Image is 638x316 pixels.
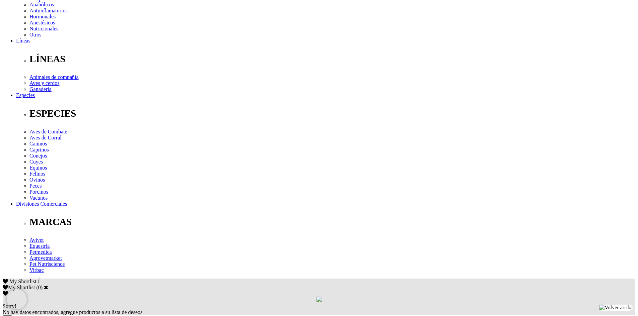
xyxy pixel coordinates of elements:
p: MARCAS [29,216,635,227]
a: Anestésicos [29,20,55,25]
a: Animales de compañía [29,74,79,80]
a: Pet Nutriscience [29,261,65,267]
a: Ovinos [29,177,45,183]
a: Porcinos [29,189,48,195]
span: 0 [38,279,40,284]
a: Peces [29,183,42,189]
span: My Shortlist [9,279,36,284]
a: Virbac [29,267,44,273]
a: Avivet [29,237,44,243]
a: Petmedica [29,249,52,255]
a: Otros [29,32,42,37]
a: Vacunos [29,195,48,201]
p: LÍNEAS [29,54,635,65]
img: Volver arriba [599,305,633,311]
a: Aves y cerdos [29,80,59,86]
a: Conejos [29,153,47,159]
p: ESPECIES [29,108,635,119]
a: Especies [16,92,35,98]
a: Anabólicos [29,2,54,7]
a: Hormonales [29,14,56,19]
a: Agrovetmarket [29,255,62,261]
a: Aves de Corral [29,135,62,140]
div: No hay datos encontrados, agregue productos a su lista de deseos [3,303,635,315]
a: Nutricionales [29,26,58,31]
span: ( ) [36,285,43,290]
a: Cuyes [29,159,43,165]
a: Equinos [29,165,47,171]
a: Cerrar [44,285,48,290]
a: Divisiones Comerciales [16,201,67,207]
span: Sorry! [3,303,16,309]
a: Aves de Combate [29,129,67,134]
a: Caprinos [29,147,49,152]
a: Felinos [29,171,45,177]
a: Caninos [29,141,47,146]
label: 0 [38,285,41,290]
iframe: Brevo live chat [7,289,27,309]
a: Antiinflamatorios [29,8,68,13]
label: My Shortlist [3,285,35,290]
img: loading.gif [316,297,322,302]
a: Líneas [16,38,30,43]
a: Ganadería [29,86,52,92]
a: Equestria [29,243,50,249]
